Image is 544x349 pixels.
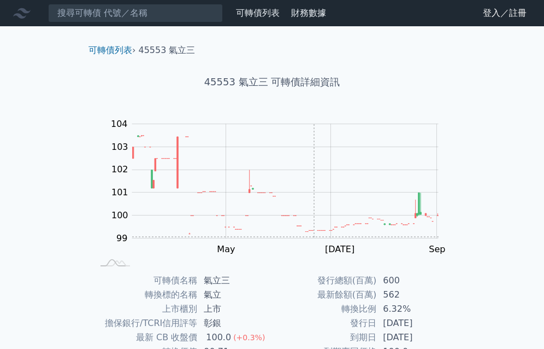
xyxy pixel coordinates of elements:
[272,288,376,302] td: 最新餘額(百萬)
[197,274,272,288] td: 氣立三
[204,330,233,345] div: 100.0
[429,244,445,254] tspan: Sep
[233,333,265,342] span: (+0.3%)
[272,274,376,288] td: 發行總額(百萬)
[325,244,354,254] tspan: [DATE]
[80,74,464,90] h1: 45553 氣立三 可轉債詳細資訊
[111,164,128,174] tspan: 102
[116,233,127,243] tspan: 99
[217,244,235,254] tspan: May
[105,119,455,255] g: Chart
[93,274,197,288] td: 可轉債名稱
[197,316,272,330] td: 彰銀
[93,288,197,302] td: 轉換標的名稱
[111,119,128,129] tspan: 104
[93,316,197,330] td: 擔保銀行/TCRI信用評等
[376,288,451,302] td: 562
[88,45,132,55] a: 可轉債列表
[111,210,128,220] tspan: 100
[111,142,128,152] tspan: 103
[139,44,196,57] li: 45553 氣立三
[88,44,135,57] li: ›
[272,316,376,330] td: 發行日
[197,288,272,302] td: 氣立
[93,330,197,345] td: 最新 CB 收盤價
[272,302,376,316] td: 轉換比例
[376,316,451,330] td: [DATE]
[291,8,326,18] a: 財務數據
[111,187,128,197] tspan: 101
[93,302,197,316] td: 上市櫃別
[376,330,451,345] td: [DATE]
[272,330,376,345] td: 到期日
[474,4,535,22] a: 登入／註冊
[376,302,451,316] td: 6.32%
[197,302,272,316] td: 上市
[236,8,280,18] a: 可轉債列表
[48,4,223,22] input: 搜尋可轉債 代號／名稱
[376,274,451,288] td: 600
